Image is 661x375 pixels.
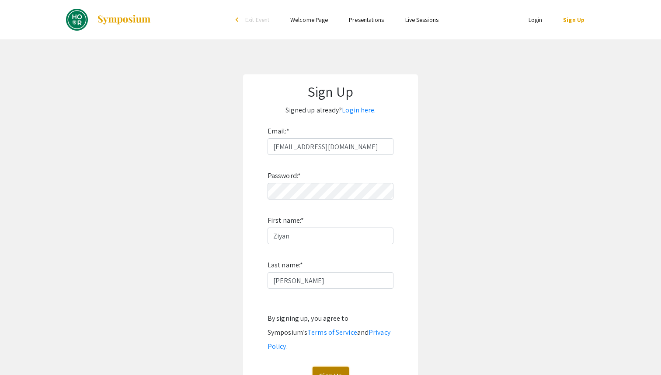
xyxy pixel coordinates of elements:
label: First name: [268,214,304,228]
p: Signed up already? [252,103,409,117]
a: Terms of Service [307,328,357,337]
a: Live Sessions [405,16,438,24]
span: Exit Event [245,16,269,24]
img: Symposium by ForagerOne [97,14,151,25]
a: Privacy Policy [268,328,390,351]
a: Login here. [342,105,376,115]
img: DREAMS Spring 2025 [66,9,88,31]
h1: Sign Up [252,83,409,100]
a: Login [529,16,543,24]
div: arrow_back_ios [236,17,241,22]
div: By signing up, you agree to Symposium’s and . [268,312,393,354]
iframe: Chat [7,336,37,368]
label: Email: [268,124,289,138]
a: Sign Up [563,16,584,24]
label: Password: [268,169,301,183]
label: Last name: [268,258,303,272]
a: DREAMS Spring 2025 [66,9,151,31]
a: Welcome Page [290,16,328,24]
a: Presentations [349,16,384,24]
